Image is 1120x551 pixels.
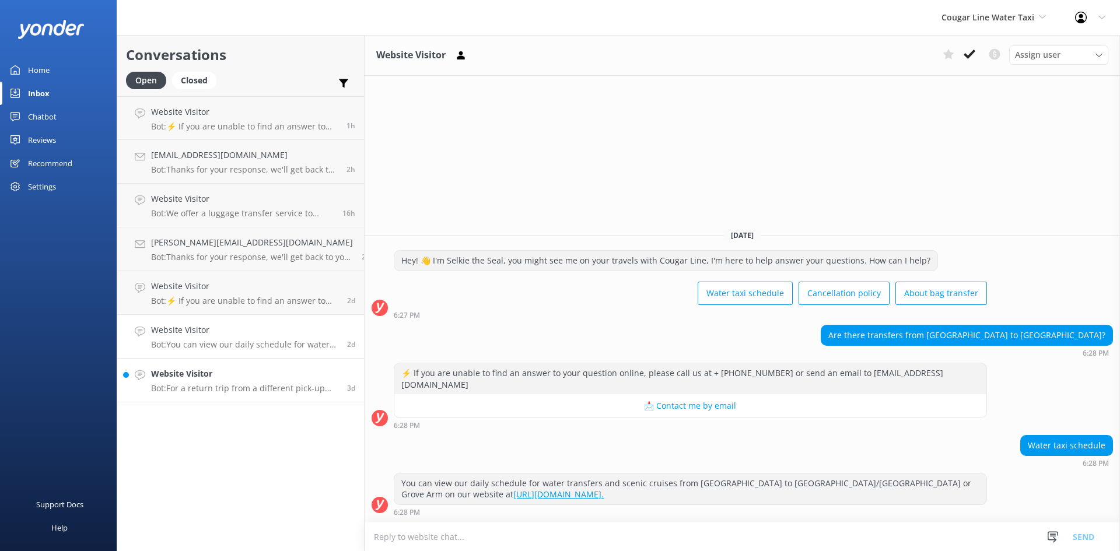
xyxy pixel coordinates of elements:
[1021,436,1112,455] div: Water taxi schedule
[172,73,222,86] a: Closed
[347,296,355,306] span: Sep 19 2025 07:44pm (UTC +12:00) Pacific/Auckland
[376,48,446,63] h3: Website Visitor
[895,282,987,305] button: About bag transfer
[513,489,604,500] a: [URL][DOMAIN_NAME].
[117,359,364,402] a: Website VisitorBot:For a return trip from a different pick-up point on the Queen Charlotte Track,...
[394,473,986,504] div: You can view our daily schedule for water transfers and scenic cruises from [GEOGRAPHIC_DATA] to ...
[172,72,216,89] div: Closed
[151,383,338,394] p: Bot: For a return trip from a different pick-up point on the Queen Charlotte Track, you can check...
[1009,45,1108,64] div: Assign User
[28,105,57,128] div: Chatbot
[151,121,338,132] p: Bot: ⚡ If you are unable to find an answer to your question online, please call us at + [PHONE_NU...
[394,421,987,429] div: Sep 19 2025 06:28pm (UTC +12:00) Pacific/Auckland
[28,82,50,105] div: Inbox
[821,325,1112,345] div: Are there transfers from [GEOGRAPHIC_DATA] to [GEOGRAPHIC_DATA]?
[151,106,338,118] h4: Website Visitor
[394,394,986,417] button: 📩 Contact me by email
[394,509,420,516] strong: 6:28 PM
[36,493,83,516] div: Support Docs
[151,296,338,306] p: Bot: ⚡ If you are unable to find an answer to your question online, please call us at + [PHONE_NU...
[394,363,986,394] div: ⚡ If you are unable to find an answer to your question online, please call us at + [PHONE_NUMBER]...
[28,175,56,198] div: Settings
[151,280,338,293] h4: Website Visitor
[17,20,85,39] img: yonder-white-logo.png
[151,324,338,336] h4: Website Visitor
[724,230,761,240] span: [DATE]
[394,508,987,516] div: Sep 19 2025 06:28pm (UTC +12:00) Pacific/Auckland
[698,282,793,305] button: Water taxi schedule
[117,140,364,184] a: [EMAIL_ADDRESS][DOMAIN_NAME]Bot:Thanks for your response, we'll get back to you as soon as we can...
[151,208,334,219] p: Bot: We offer a luggage transfer service to many accommodation points along the track. Our Round ...
[1020,459,1113,467] div: Sep 19 2025 06:28pm (UTC +12:00) Pacific/Auckland
[126,72,166,89] div: Open
[151,252,353,262] p: Bot: Thanks for your response, we'll get back to you as soon as we can during opening hours.
[28,152,72,175] div: Recommend
[151,236,353,249] h4: [PERSON_NAME][EMAIL_ADDRESS][DOMAIN_NAME]
[126,44,355,66] h2: Conversations
[117,184,364,227] a: Website VisitorBot:We offer a luggage transfer service to many accommodation points along the tra...
[362,252,370,262] span: Sep 19 2025 09:38pm (UTC +12:00) Pacific/Auckland
[151,149,338,162] h4: [EMAIL_ADDRESS][DOMAIN_NAME]
[394,422,420,429] strong: 6:28 PM
[342,208,355,218] span: Sep 21 2025 04:55pm (UTC +12:00) Pacific/Auckland
[394,311,987,319] div: Sep 19 2025 06:27pm (UTC +12:00) Pacific/Auckland
[151,164,338,175] p: Bot: Thanks for your response, we'll get back to you as soon as we can during opening hours.
[51,516,68,539] div: Help
[799,282,890,305] button: Cancellation policy
[942,12,1034,23] span: Cougar Line Water Taxi
[394,312,420,319] strong: 6:27 PM
[347,339,355,349] span: Sep 19 2025 06:28pm (UTC +12:00) Pacific/Auckland
[346,164,355,174] span: Sep 22 2025 07:12am (UTC +12:00) Pacific/Auckland
[28,128,56,152] div: Reviews
[1083,460,1109,467] strong: 6:28 PM
[394,251,937,271] div: Hey! 👋 I'm Selkie the Seal, you might see me on your travels with Cougar Line, I'm here to help a...
[346,121,355,131] span: Sep 22 2025 08:14am (UTC +12:00) Pacific/Auckland
[151,367,338,380] h4: Website Visitor
[28,58,50,82] div: Home
[117,96,364,140] a: Website VisitorBot:⚡ If you are unable to find an answer to your question online, please call us ...
[117,315,364,359] a: Website VisitorBot:You can view our daily schedule for water transfers and scenic cruises from [G...
[151,339,338,350] p: Bot: You can view our daily schedule for water transfers and scenic cruises from [GEOGRAPHIC_DATA...
[347,383,355,393] span: Sep 18 2025 10:35am (UTC +12:00) Pacific/Auckland
[151,192,334,205] h4: Website Visitor
[1015,48,1060,61] span: Assign user
[117,271,364,315] a: Website VisitorBot:⚡ If you are unable to find an answer to your question online, please call us ...
[117,227,364,271] a: [PERSON_NAME][EMAIL_ADDRESS][DOMAIN_NAME]Bot:Thanks for your response, we'll get back to you as s...
[1083,350,1109,357] strong: 6:28 PM
[126,73,172,86] a: Open
[821,349,1113,357] div: Sep 19 2025 06:28pm (UTC +12:00) Pacific/Auckland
